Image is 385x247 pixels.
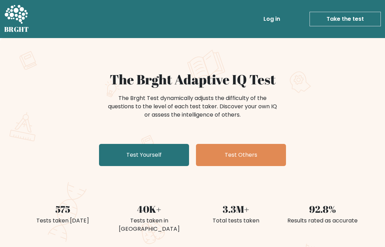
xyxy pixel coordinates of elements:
[4,25,29,34] h5: BRGHT
[24,217,102,225] div: Tests taken [DATE]
[310,12,381,26] a: Take the test
[110,217,188,233] div: Tests taken in [GEOGRAPHIC_DATA]
[197,217,275,225] div: Total tests taken
[24,202,102,216] div: 575
[4,3,29,35] a: BRGHT
[196,144,286,166] a: Test Others
[24,71,361,87] h1: The Brght Adaptive IQ Test
[99,144,189,166] a: Test Yourself
[283,217,361,225] div: Results rated as accurate
[110,202,188,216] div: 40K+
[283,202,361,216] div: 92.8%
[261,12,283,26] a: Log in
[197,202,275,216] div: 3.3M+
[106,94,279,119] div: The Brght Test dynamically adjusts the difficulty of the questions to the level of each test take...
